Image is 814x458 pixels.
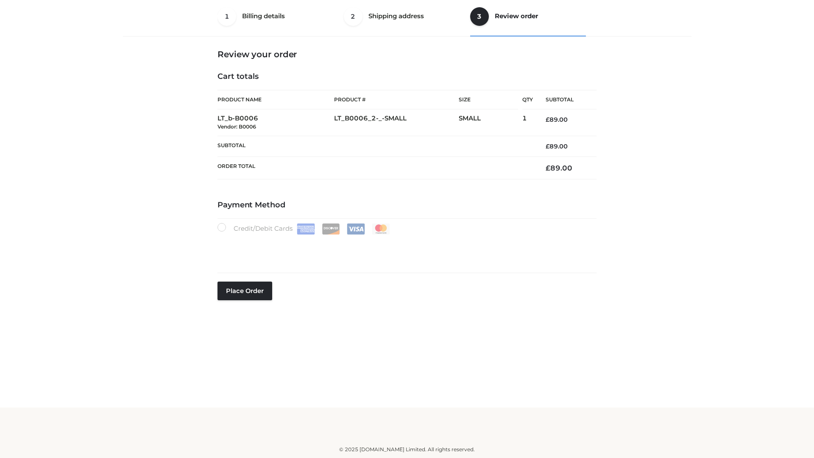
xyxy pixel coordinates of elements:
td: LT_B0006_2-_-SMALL [334,109,459,136]
small: Vendor: B0006 [217,123,256,130]
th: Qty [522,90,533,109]
th: Subtotal [217,136,533,156]
td: LT_b-B0006 [217,109,334,136]
bdi: 89.00 [546,116,568,123]
th: Subtotal [533,90,597,109]
bdi: 89.00 [546,142,568,150]
div: © 2025 [DOMAIN_NAME] Limited. All rights reserved. [126,445,688,454]
img: Mastercard [372,223,390,235]
img: Discover [322,223,340,235]
button: Place order [217,282,272,300]
span: £ [546,116,549,123]
td: SMALL [459,109,522,136]
img: Amex [297,223,315,235]
iframe: Secure payment input frame [216,233,595,264]
td: 1 [522,109,533,136]
th: Product # [334,90,459,109]
label: Credit/Debit Cards [217,223,391,235]
h4: Payment Method [217,201,597,210]
th: Size [459,90,518,109]
span: £ [546,164,550,172]
th: Product Name [217,90,334,109]
th: Order Total [217,157,533,179]
bdi: 89.00 [546,164,572,172]
img: Visa [347,223,365,235]
span: £ [546,142,549,150]
h3: Review your order [217,49,597,59]
h4: Cart totals [217,72,597,81]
